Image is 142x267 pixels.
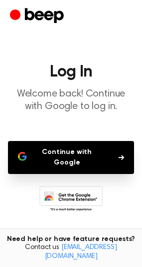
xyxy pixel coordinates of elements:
h1: Log In [8,64,134,80]
p: Welcome back! Continue with Google to log in. [8,88,134,113]
span: Contact us [6,243,136,261]
a: Beep [10,6,66,26]
a: [EMAIL_ADDRESS][DOMAIN_NAME] [45,244,117,260]
button: Continue with Google [8,141,134,174]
